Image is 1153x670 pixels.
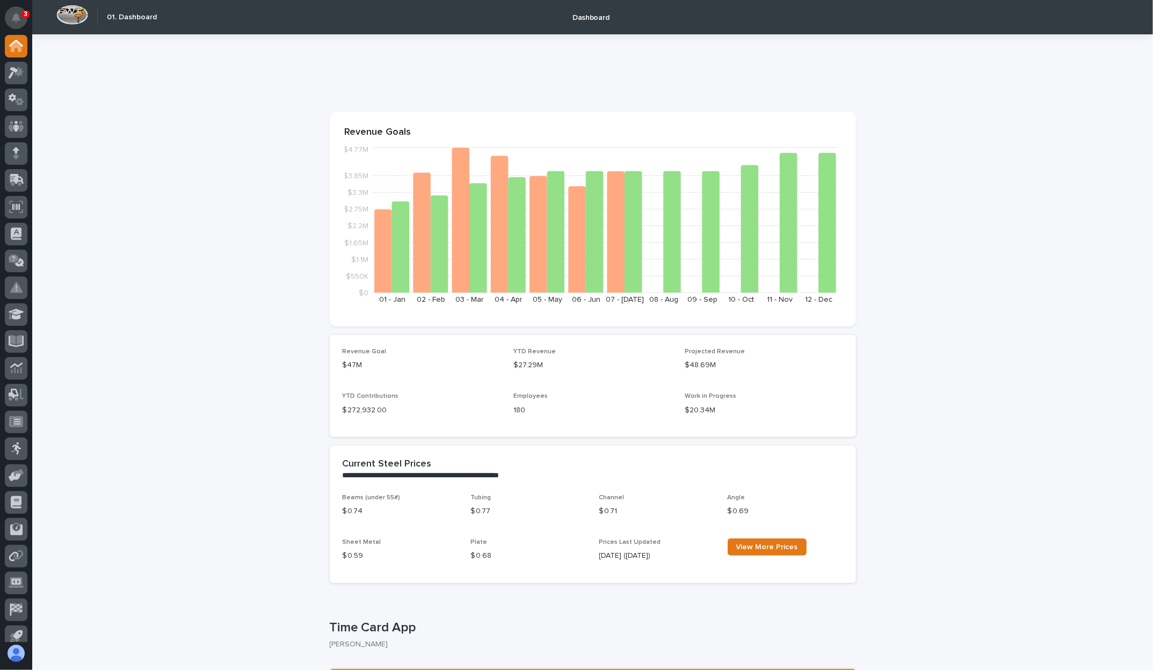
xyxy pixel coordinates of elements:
[685,360,843,371] p: $48.69M
[471,539,488,545] span: Plate
[532,296,562,303] text: 05 - May
[344,239,368,246] tspan: $1.65M
[379,296,405,303] text: 01 - Jan
[344,206,368,213] tspan: $2.75M
[513,393,548,399] span: Employees
[417,296,445,303] text: 02 - Feb
[347,222,368,230] tspan: $2.2M
[571,296,600,303] text: 06 - Jun
[599,539,661,545] span: Prices Last Updated
[330,620,852,636] p: Time Card App
[471,494,491,501] span: Tubing
[513,360,672,371] p: $27.29M
[24,10,27,18] p: 3
[736,543,798,551] span: View More Prices
[805,296,832,303] text: 12 - Dec
[649,296,678,303] text: 08 - Aug
[513,405,672,416] p: 180
[471,506,586,517] p: $ 0.77
[599,494,625,501] span: Channel
[330,640,847,649] p: [PERSON_NAME]
[343,405,501,416] p: $ 272,932.00
[347,189,368,196] tspan: $3.3M
[343,360,501,371] p: $47M
[343,348,387,355] span: Revenue Goal
[5,6,27,29] button: Notifications
[471,550,586,562] p: $ 0.68
[359,289,368,297] tspan: $0
[455,296,484,303] text: 03 - Mar
[687,296,717,303] text: 09 - Sep
[606,296,644,303] text: 07 - [DATE]
[345,127,841,139] p: Revenue Goals
[346,272,368,280] tspan: $550K
[599,506,715,517] p: $ 0.71
[599,550,715,562] p: [DATE] ([DATE])
[343,458,432,470] h2: Current Steel Prices
[343,146,368,154] tspan: $4.77M
[728,538,807,556] a: View More Prices
[343,506,458,517] p: $ 0.74
[343,494,401,501] span: Beams (under 55#)
[13,13,27,30] div: Notifications3
[107,13,157,22] h2: 01. Dashboard
[685,348,745,355] span: Projected Revenue
[351,256,368,263] tspan: $1.1M
[343,550,458,562] p: $ 0.59
[343,539,381,545] span: Sheet Metal
[495,296,523,303] text: 04 - Apr
[343,172,368,180] tspan: $3.85M
[728,506,843,517] p: $ 0.69
[728,296,754,303] text: 10 - Oct
[513,348,556,355] span: YTD Revenue
[685,393,736,399] span: Work in Progress
[343,393,399,399] span: YTD Contributions
[56,5,88,25] img: Workspace Logo
[5,642,27,665] button: users-avatar
[728,494,745,501] span: Angle
[767,296,793,303] text: 11 - Nov
[685,405,843,416] p: $20.34M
